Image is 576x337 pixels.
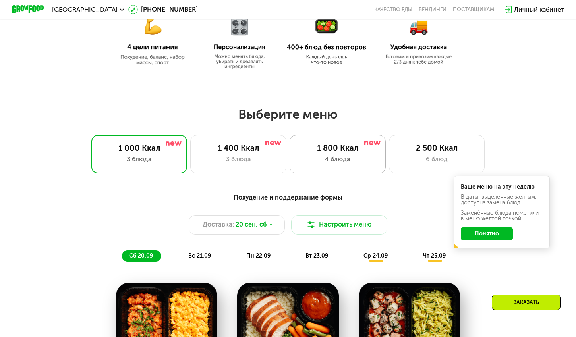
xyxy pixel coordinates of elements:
span: чт 25.09 [423,252,446,259]
button: Настроить меню [291,215,387,234]
span: вт 23.09 [305,252,329,259]
div: 1 800 Ккал [298,143,377,153]
div: поставщикам [453,6,494,13]
div: Заказать [492,295,561,310]
span: [GEOGRAPHIC_DATA] [52,6,118,13]
span: вс 21.09 [188,252,211,259]
a: [PHONE_NUMBER] [128,5,198,14]
a: Качество еды [374,6,412,13]
span: 20 сен, сб [236,220,267,229]
span: пн 22.09 [246,252,271,259]
div: 2 500 Ккал [397,143,476,153]
a: Вендинги [419,6,446,13]
div: Похудение и поддержание формы [51,193,525,202]
span: ср 24.09 [363,252,388,259]
span: сб 20.09 [129,252,153,259]
h2: Выберите меню [25,106,550,122]
span: Доставка: [203,220,234,229]
div: 4 блюда [298,154,377,164]
div: Личный кабинет [514,5,564,14]
div: Ваше меню на эту неделю [461,184,542,190]
div: Заменённые блюда пометили в меню жёлтой точкой. [461,210,542,221]
div: В даты, выделенные желтым, доступна замена блюд. [461,194,542,206]
div: 6 блюд [397,154,476,164]
div: 3 блюда [199,154,278,164]
div: 3 блюда [100,154,179,164]
div: 1 000 Ккал [100,143,179,153]
button: Понятно [461,227,513,240]
div: 1 400 Ккал [199,143,278,153]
